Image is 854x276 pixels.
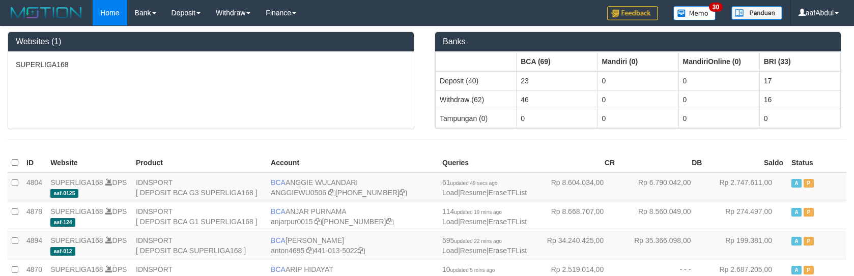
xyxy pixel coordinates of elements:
[460,247,487,255] a: Resume
[8,5,85,20] img: MOTION_logo.png
[607,6,658,20] img: Feedback.jpg
[619,153,706,173] th: DB
[132,173,267,202] td: IDNSPORT [ DEPOSIT BCA G3 SUPERLIGA168 ]
[517,52,597,71] th: Group: activate to sort column ascending
[442,236,502,244] span: 595
[22,231,46,260] td: 4894
[358,247,365,255] a: Copy 4410135022 to clipboard
[271,218,313,226] a: anjarpur0015
[532,231,619,260] td: Rp 34.240.425,00
[706,173,787,202] td: Rp 2.747.611,00
[804,237,814,246] span: Paused
[787,153,846,173] th: Status
[436,52,517,71] th: Group: activate to sort column ascending
[442,218,458,226] a: Load
[759,71,840,90] td: 17
[517,109,597,128] td: 0
[804,208,814,217] span: Paused
[678,71,759,90] td: 0
[517,90,597,109] td: 46
[442,189,458,197] a: Load
[46,173,132,202] td: DPS
[267,231,438,260] td: [PERSON_NAME] 441-013-5022
[50,207,103,216] a: SUPERLIGA168
[450,267,495,273] span: updated 5 mins ago
[532,202,619,231] td: Rp 8.668.707,00
[442,207,527,226] span: | |
[267,173,438,202] td: ANGGIE WULANDARI [PHONE_NUMBER]
[442,265,495,273] span: 10
[597,109,678,128] td: 0
[532,153,619,173] th: CR
[454,238,501,244] span: updated 22 mins ago
[489,218,527,226] a: EraseTFList
[442,207,502,216] span: 114
[450,180,498,186] span: updated 49 secs ago
[619,173,706,202] td: Rp 6.790.042,00
[619,231,706,260] td: Rp 35.366.098,00
[22,153,46,173] th: ID
[271,236,286,244] span: BCA
[532,173,619,202] td: Rp 8.604.034,00
[46,231,132,260] td: DPS
[804,179,814,188] span: Paused
[132,153,267,173] th: Product
[678,109,759,128] td: 0
[443,37,833,46] h3: Banks
[678,90,759,109] td: 0
[791,179,802,188] span: Active
[271,247,304,255] a: anton4695
[50,265,103,273] a: SUPERLIGA168
[50,247,75,256] span: aaf-012
[132,202,267,231] td: IDNSPORT [ DEPOSIT BCA G1 SUPERLIGA168 ]
[709,3,723,12] span: 30
[517,71,597,90] td: 23
[132,231,267,260] td: IDNSPORT [ DEPOSIT BCA SUPERLIGA168 ]
[16,59,406,70] p: SUPERLIGA168
[706,202,787,231] td: Rp 274.497,00
[791,237,802,246] span: Active
[442,247,458,255] a: Load
[460,189,487,197] a: Resume
[22,173,46,202] td: 4804
[46,202,132,231] td: DPS
[791,208,802,217] span: Active
[315,218,322,226] a: Copy anjarpur0015 to clipboard
[436,109,517,128] td: Tampungan (0)
[759,90,840,109] td: 16
[400,189,407,197] a: Copy 4062213373 to clipboard
[436,71,517,90] td: Deposit (40)
[50,178,103,187] a: SUPERLIGA168
[271,178,286,187] span: BCA
[267,153,438,173] th: Account
[271,207,286,216] span: BCA
[386,218,393,226] a: Copy 4062281620 to clipboard
[597,71,678,90] td: 0
[50,189,78,198] span: aaf-0125
[50,218,75,227] span: aaf-124
[438,153,532,173] th: Queries
[22,202,46,231] td: 4878
[460,218,487,226] a: Resume
[50,236,103,244] a: SUPERLIGA168
[619,202,706,231] td: Rp 8.560.049,00
[454,209,501,215] span: updated 19 mins ago
[271,189,326,197] a: ANGGIEWU0506
[731,6,782,20] img: panduan.png
[597,52,678,71] th: Group: activate to sort column ascending
[597,90,678,109] td: 0
[328,189,335,197] a: Copy ANGGIEWU0506 to clipboard
[16,37,406,46] h3: Websites (1)
[759,52,840,71] th: Group: activate to sort column ascending
[804,266,814,274] span: Paused
[442,236,527,255] span: | |
[442,178,527,197] span: | |
[489,189,527,197] a: EraseTFList
[306,247,314,255] a: Copy anton4695 to clipboard
[442,178,497,187] span: 61
[678,52,759,71] th: Group: activate to sort column ascending
[759,109,840,128] td: 0
[267,202,438,231] td: ANJAR PURNAMA [PHONE_NUMBER]
[271,265,286,273] span: BCA
[436,90,517,109] td: Withdraw (62)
